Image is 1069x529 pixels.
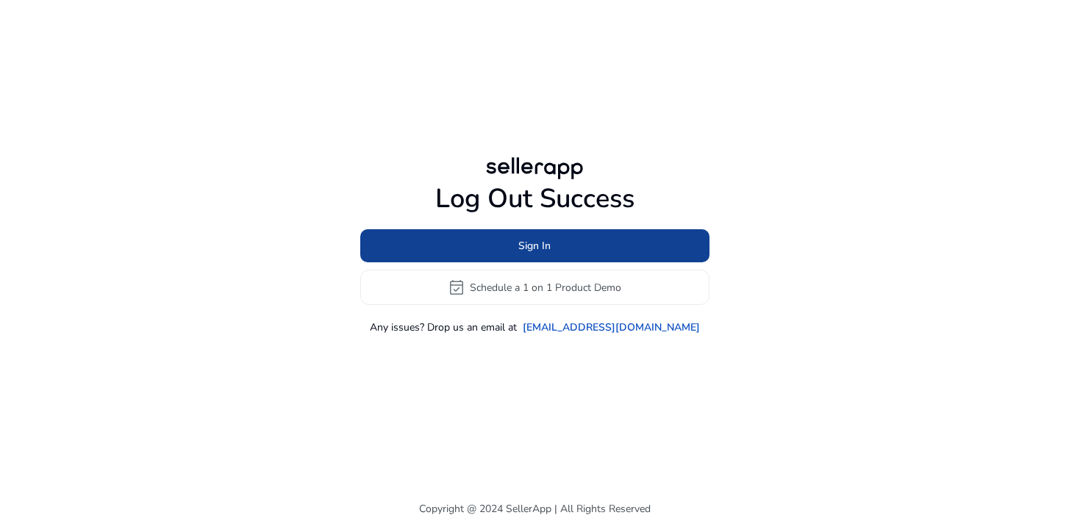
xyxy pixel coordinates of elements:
h1: Log Out Success [360,183,709,215]
button: event_availableSchedule a 1 on 1 Product Demo [360,270,709,305]
button: Sign In [360,229,709,262]
p: Any issues? Drop us an email at [370,320,517,335]
a: [EMAIL_ADDRESS][DOMAIN_NAME] [523,320,700,335]
span: Sign In [518,238,551,253]
span: event_available [448,278,465,296]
